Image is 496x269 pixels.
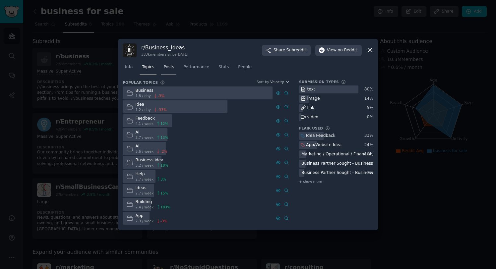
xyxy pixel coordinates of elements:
[364,142,373,148] div: 24 %
[301,151,429,157] div: Marketing / Operational / Financial / Regularotry Advice sought
[364,133,373,139] div: 33 %
[367,161,373,167] div: 9 %
[136,199,171,205] div: Building
[218,64,229,70] span: Stats
[160,163,168,168] span: 18 %
[338,47,357,53] span: on Reddit
[136,116,168,122] div: Feedback
[306,133,336,139] div: Idea Feedback
[286,47,306,53] span: Subreddit
[327,47,357,53] span: View
[136,171,166,177] div: Help
[136,143,167,149] div: Ai
[270,80,290,84] button: Velocity
[136,130,168,135] div: AI
[367,114,373,120] div: 0 %
[238,64,252,70] span: People
[125,64,133,70] span: Info
[262,45,311,56] button: ShareSubreddit
[301,170,427,176] div: Business Partner Sought - Business has NOT been established
[142,64,154,70] span: Topics
[123,80,158,85] h3: Popular Topics
[136,219,154,223] span: 2.3 / week
[158,93,164,98] span: -3 %
[301,161,417,167] div: Business Partner Sought - Business has been established
[160,177,166,182] span: 3 %
[306,142,341,148] div: App/Website Idea
[274,47,306,53] span: Share
[141,52,188,57] div: 383k members since [DATE]
[158,107,167,112] span: -33 %
[307,105,315,111] div: link
[136,185,168,191] div: Ideas
[136,191,154,195] span: 2.7 / week
[257,80,269,84] div: Sort by
[183,64,209,70] span: Performance
[299,179,322,184] span: + show more
[367,105,373,111] div: 5 %
[160,205,170,209] span: 183 %
[123,43,137,57] img: Business_Ideas
[270,80,284,84] span: Velocity
[140,62,156,76] a: Topics
[136,163,154,168] span: 3.2 / week
[136,149,154,154] span: 3.6 / week
[364,86,373,92] div: 80 %
[136,88,165,94] div: Business
[136,121,154,126] span: 4.1 / week
[299,80,339,84] h3: Submission Types
[216,62,231,76] a: Stats
[141,44,188,51] h3: r/ Business_Ideas
[136,107,151,112] span: 1.2 / day
[160,219,167,223] span: -3 %
[307,114,318,120] div: video
[299,126,323,131] h3: Flair Used
[307,86,315,92] div: text
[136,157,168,163] div: Business idea
[161,62,176,76] a: Posts
[123,62,135,76] a: Info
[160,135,168,140] span: 13 %
[236,62,254,76] a: People
[163,64,174,70] span: Posts
[136,213,167,219] div: App
[367,170,373,176] div: 7 %
[315,45,362,56] button: Viewon Reddit
[136,93,151,98] span: 1.8 / day
[136,135,154,140] span: 3.7 / week
[307,96,320,102] div: image
[364,96,373,102] div: 14 %
[160,191,168,195] span: 15 %
[160,121,168,126] span: 12 %
[136,177,154,182] span: 2.7 / week
[160,149,167,154] span: -2 %
[364,151,373,157] div: 10 %
[136,205,154,209] span: 2.4 / week
[136,102,167,108] div: Idea
[181,62,212,76] a: Performance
